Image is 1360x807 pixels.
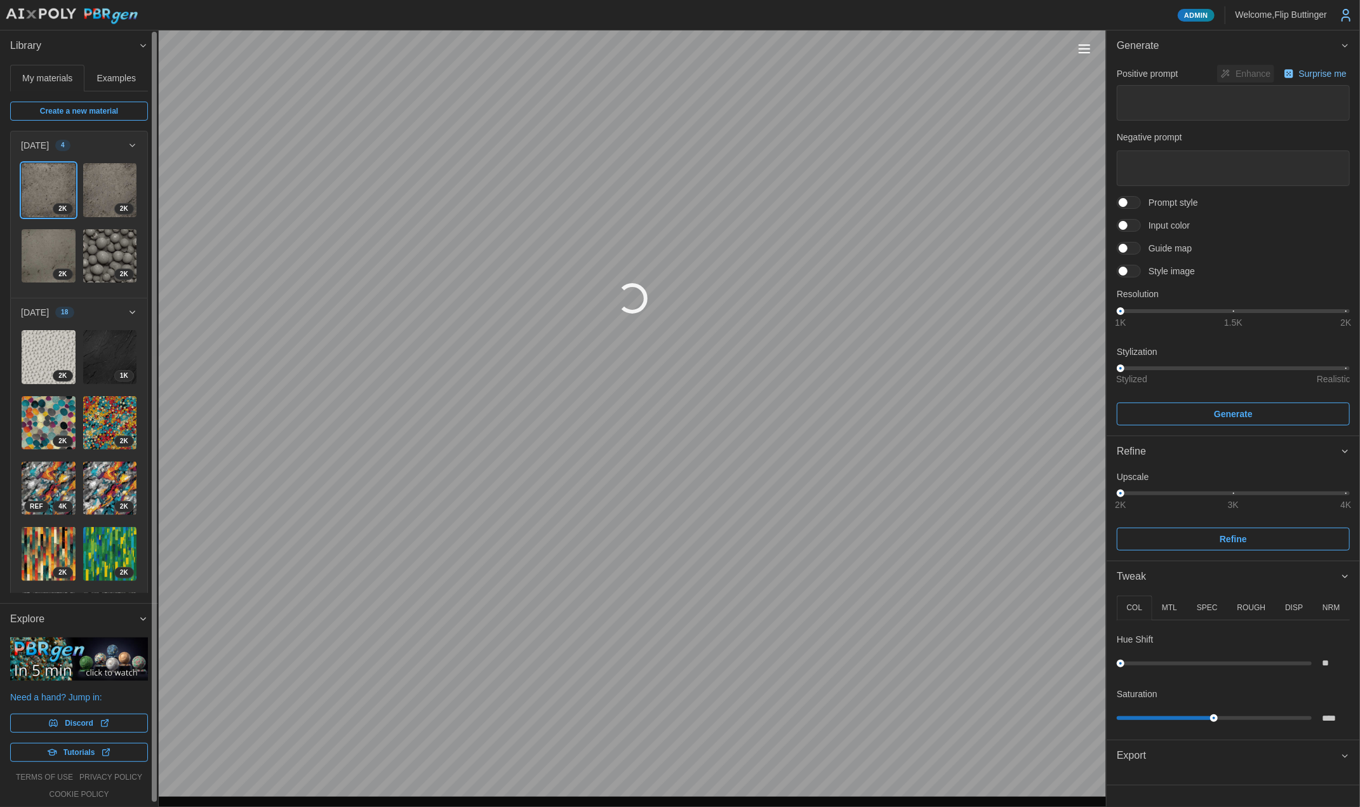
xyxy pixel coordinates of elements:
[58,204,67,214] span: 2 K
[58,269,67,279] span: 2 K
[83,163,138,218] a: 5Nu5ed3PSSONbf9SyRIA2K
[1217,65,1274,83] button: Enhance
[83,396,138,451] a: uDvZoHT9roF9WRhvmcxC2K
[120,568,128,578] span: 2 K
[79,772,142,783] a: privacy policy
[22,527,76,581] img: iecyeKwEPGIrhUznKCy5
[83,396,137,450] img: uDvZoHT9roF9WRhvmcxC
[1197,603,1218,613] p: SPEC
[1117,288,1350,300] p: Resolution
[1076,40,1093,58] button: Toggle viewport controls
[1107,30,1360,62] button: Generate
[1236,8,1327,21] p: Welcome, Flip Buttinger
[5,8,138,25] img: AIxPoly PBRgen
[22,592,76,646] img: xymL37ZgdEFcAlF25tSR
[10,714,148,733] a: Discord
[1107,467,1360,561] div: Refine
[1107,592,1360,740] div: Tweak
[1117,740,1340,771] span: Export
[21,592,76,647] a: xymL37ZgdEFcAlF25tSR2K
[83,592,138,647] a: 4RdmDucovqkPRYlny9ll2K
[1214,403,1253,425] span: Generate
[22,72,72,84] p: My materials
[58,568,67,578] span: 2 K
[21,330,76,385] a: sinXS6qjwN0Nusr7NvGg2K
[120,204,128,214] span: 2 K
[11,131,147,159] button: [DATE]4
[40,102,118,120] span: Create a new material
[22,462,76,516] img: kzoPkBQVTyI1T9GmOOFB
[1117,403,1350,425] button: Generate
[83,330,138,385] a: BqxKx5RZLIPVc9643XS21K
[1117,30,1340,62] span: Generate
[22,229,76,283] img: n4PfqobAO2jVuCC14Ril
[120,371,128,381] span: 1 K
[21,163,76,218] a: gY2dpijETBXTmPYPp4hT2K
[1117,470,1350,483] p: Upscale
[22,330,76,384] img: sinXS6qjwN0Nusr7NvGg
[58,436,67,446] span: 2 K
[1117,528,1350,550] button: Refine
[21,526,76,582] a: iecyeKwEPGIrhUznKCy52K
[1107,436,1360,467] button: Refine
[1184,10,1208,21] span: Admin
[21,306,49,319] p: [DATE]
[1107,561,1360,592] button: Tweak
[10,637,148,681] img: PBRgen explained in 5 minutes
[1299,67,1349,80] p: Surprise me
[120,269,128,279] span: 2 K
[21,139,49,152] p: [DATE]
[1126,603,1142,613] p: COL
[83,592,137,646] img: 4RdmDucovqkPRYlny9ll
[58,371,67,381] span: 2 K
[1141,242,1192,255] span: Guide map
[49,789,109,800] a: cookie policy
[120,502,128,512] span: 2 K
[83,163,137,217] img: 5Nu5ed3PSSONbf9SyRIA
[1117,688,1157,700] p: Saturation
[21,461,76,516] a: kzoPkBQVTyI1T9GmOOFB4KREF
[83,229,138,284] a: cizaNpCH09aaC0nfi2fR2K
[1117,633,1154,646] p: Hue Shift
[83,527,137,581] img: IjjllujlDCIYvmiCoIUX
[83,229,137,283] img: cizaNpCH09aaC0nfi2fR
[61,307,69,317] span: 18
[1141,196,1198,209] span: Prompt style
[120,436,128,446] span: 2 K
[1141,219,1190,232] span: Input color
[61,140,65,150] span: 4
[16,772,73,783] a: terms of use
[1117,561,1340,592] span: Tweak
[1117,444,1340,460] div: Refine
[1323,603,1340,613] p: NRM
[97,74,136,83] span: Examples
[83,526,138,582] a: IjjllujlDCIYvmiCoIUX2K
[1107,62,1360,436] div: Generate
[83,461,138,516] a: BbRnjX8xtXViQdYBavDs2K
[30,502,43,512] span: REF
[1237,603,1266,613] p: ROUGH
[63,744,95,761] span: Tutorials
[10,30,138,62] span: Library
[21,229,76,284] a: n4PfqobAO2jVuCC14Ril2K
[1107,740,1360,771] button: Export
[1285,603,1303,613] p: DISP
[11,159,147,298] div: [DATE]4
[58,502,67,512] span: 4 K
[65,714,93,732] span: Discord
[21,396,76,451] a: Q2bigxQxsmf5Tbm5PTRs2K
[1220,528,1247,550] span: Refine
[10,743,148,762] a: Tutorials
[1281,65,1350,83] button: Surprise me
[1117,345,1350,358] p: Stylization
[1117,67,1178,80] p: Positive prompt
[10,102,148,121] a: Create a new material
[1107,771,1360,785] div: Export
[10,604,138,635] span: Explore
[1162,603,1177,613] p: MTL
[1117,131,1350,143] p: Negative prompt
[11,298,147,326] button: [DATE]18
[83,330,137,384] img: BqxKx5RZLIPVc9643XS2
[1236,67,1273,80] p: Enhance
[22,396,76,450] img: Q2bigxQxsmf5Tbm5PTRs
